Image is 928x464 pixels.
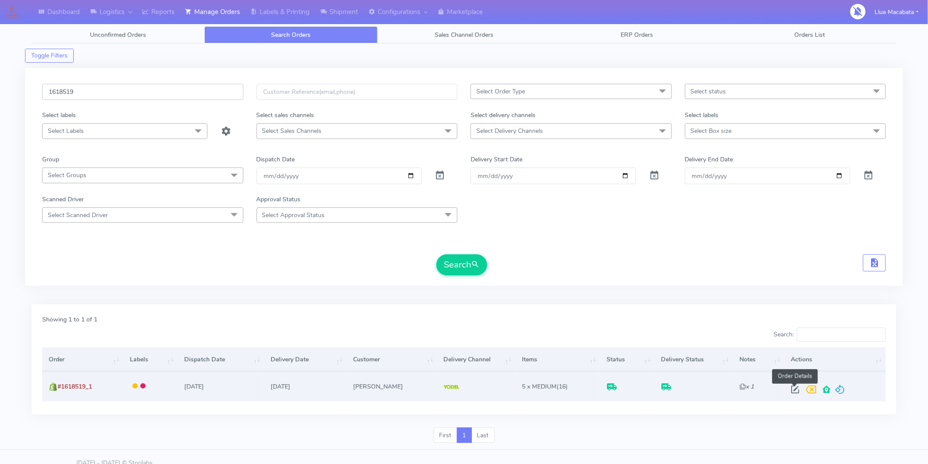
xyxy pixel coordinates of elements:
[444,385,459,389] img: Yodel
[257,155,295,164] label: Dispatch Date
[42,315,97,324] label: Showing 1 to 1 of 1
[621,31,653,39] span: ERP Orders
[797,328,886,342] input: Search:
[784,348,886,371] th: Actions: activate to sort column ascending
[522,382,568,391] span: (16)
[471,111,535,120] label: Select delivery channels
[435,31,493,39] span: Sales Channel Orders
[178,371,264,401] td: [DATE]
[48,211,108,219] span: Select Scanned Driver
[49,382,57,391] img: shopify.png
[178,348,264,371] th: Dispatch Date: activate to sort column ascending
[42,348,123,371] th: Order: activate to sort column ascending
[600,348,654,371] th: Status: activate to sort column ascending
[264,348,347,371] th: Delivery Date: activate to sort column ascending
[257,195,301,204] label: Approval Status
[774,328,886,342] label: Search:
[685,111,719,120] label: Select labels
[57,382,92,391] span: #1618519_1
[42,195,84,204] label: Scanned Driver
[262,127,322,135] span: Select Sales Channels
[437,348,515,371] th: Delivery Channel: activate to sort column ascending
[655,348,733,371] th: Delivery Status: activate to sort column ascending
[739,382,754,391] i: x 1
[48,171,86,179] span: Select Groups
[42,84,243,100] input: Order Id
[42,155,59,164] label: Group
[123,348,178,371] th: Labels: activate to sort column ascending
[347,371,437,401] td: [PERSON_NAME]
[90,31,146,39] span: Unconfirmed Orders
[471,155,522,164] label: Delivery Start Date
[515,348,600,371] th: Items: activate to sort column ascending
[733,348,784,371] th: Notes: activate to sort column ascending
[262,211,325,219] span: Select Approval Status
[48,127,84,135] span: Select Labels
[691,87,726,96] span: Select status
[42,111,76,120] label: Select labels
[868,3,925,21] button: Llue Macabata
[257,84,458,100] input: Customer Reference(email,phone)
[271,31,311,39] span: Search Orders
[522,382,557,391] span: 5 x MEDIUM
[795,31,825,39] span: Orders List
[457,428,472,443] a: 1
[264,371,347,401] td: [DATE]
[347,348,437,371] th: Customer: activate to sort column ascending
[685,155,733,164] label: Delivery End Date
[32,26,896,43] ul: Tabs
[257,111,314,120] label: Select sales channels
[436,254,487,275] button: Search
[25,49,74,63] button: Toggle Filters
[691,127,732,135] span: Select Box size
[476,87,525,96] span: Select Order Type
[476,127,543,135] span: Select Delivery Channels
